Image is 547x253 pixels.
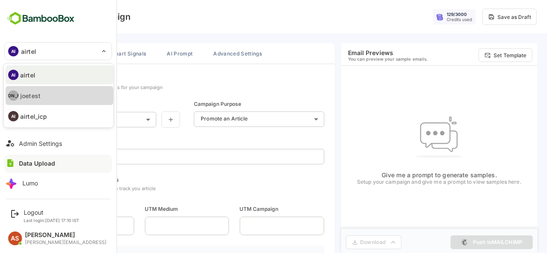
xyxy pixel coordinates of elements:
p: Set Template [463,52,496,59]
div: Campaign Basics [20,74,71,82]
p: You can preview your sample emails. [318,56,398,62]
button: Set Template [448,48,502,62]
div: Select target segment [20,112,147,126]
h4: Create Campaign [28,12,100,22]
p: Give me a prompt to generate samples. [327,171,491,179]
span: UTM Medium [115,205,199,213]
button: Advanced Settings [176,43,239,64]
div: Set up the fundamental details for your campaign [20,84,133,90]
button: Smart Signals [73,43,123,64]
div: Content URL [20,138,66,145]
p: Promote an Article [171,115,218,122]
button: Go back [10,10,24,24]
p: Setup your campaign and give me a prompt to view samples here. [327,179,491,186]
div: Save as Draft [467,14,501,20]
span: UTM Source [20,205,104,213]
div: Set up the UTM parameters to track you article [20,185,125,191]
p: joetest [20,91,40,100]
div: AI [8,111,19,121]
p: airtel_icp [20,112,47,121]
div: Credits used [416,17,442,22]
span: UTM Campaign [209,205,294,213]
div: 129 / 3000 [416,12,437,17]
div: Campaign UTM Parameters [20,176,125,183]
button: AI Prompt [130,43,169,64]
div: Target Segment [20,101,60,107]
div: campaign tabs [9,43,305,64]
div: Campaign Purpose [164,101,211,107]
button: Save as Draft [452,9,507,25]
div: AI [8,70,19,80]
h6: Email Previews [318,49,398,56]
div: [PERSON_NAME] [8,90,19,101]
p: airtel [20,71,35,80]
button: Campaign Setup [9,43,66,64]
